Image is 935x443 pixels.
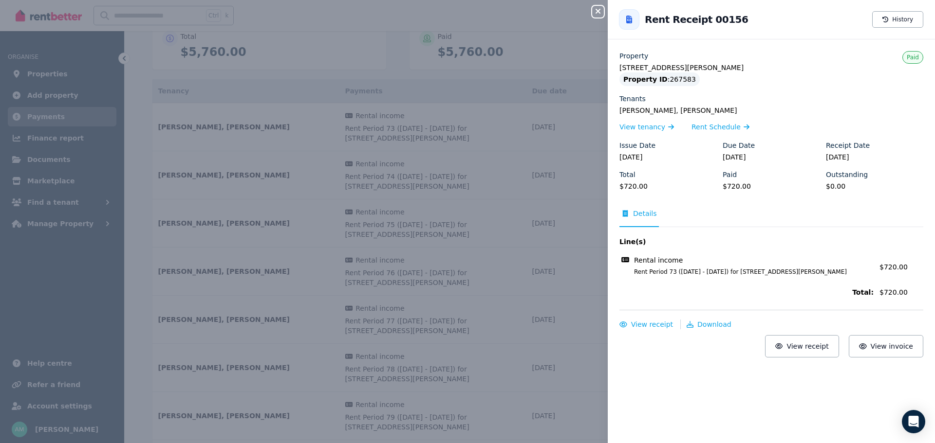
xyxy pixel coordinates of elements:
[687,319,731,329] button: Download
[692,122,741,132] span: Rent Schedule
[619,181,717,191] legend: $720.00
[619,319,673,329] button: View receipt
[619,141,655,150] label: Issue Date
[633,209,657,218] span: Details
[907,54,919,61] span: Paid
[826,181,923,191] legend: $0.00
[723,170,737,179] label: Paid
[619,237,874,247] span: Line(s)
[631,320,673,328] span: View receipt
[619,122,665,132] span: View tenancy
[692,122,749,132] a: Rent Schedule
[623,74,668,84] span: Property ID
[619,170,636,179] label: Total
[619,63,923,72] legend: [STREET_ADDRESS][PERSON_NAME]
[723,141,755,150] label: Due Date
[619,287,874,297] span: Total:
[619,106,923,115] legend: [PERSON_NAME], [PERSON_NAME]
[723,181,820,191] legend: $720.00
[619,122,674,132] a: View tenancy
[619,51,648,61] label: Property
[645,13,748,26] h2: Rent Receipt 00156
[619,94,646,104] label: Tenants
[871,342,914,350] span: View invoice
[826,141,870,150] label: Receipt Date
[879,263,908,271] span: $720.00
[622,268,874,276] span: Rent Period 73 ([DATE] - [DATE]) for [STREET_ADDRESS][PERSON_NAME]
[849,335,923,357] button: View invoice
[619,72,700,86] div: : 267583
[826,152,923,162] legend: [DATE]
[697,320,731,328] span: Download
[619,209,923,227] nav: Tabs
[723,152,820,162] legend: [DATE]
[786,342,828,350] span: View receipt
[872,11,923,28] button: History
[634,255,683,265] span: Rental income
[879,287,923,297] span: $720.00
[765,335,839,357] button: View receipt
[619,152,717,162] legend: [DATE]
[826,170,868,179] label: Outstanding
[902,410,925,433] div: Open Intercom Messenger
